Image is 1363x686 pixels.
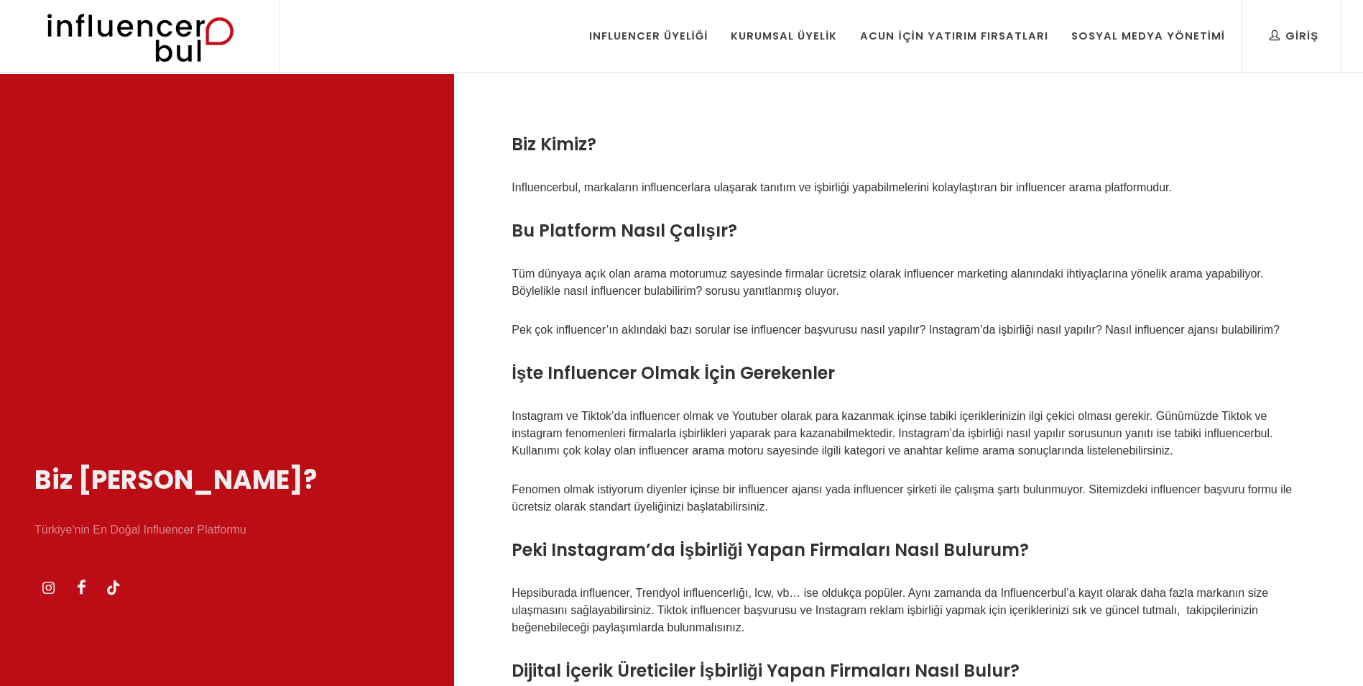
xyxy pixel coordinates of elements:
div: Acun İçin Yatırım Fırsatları [860,28,1048,44]
p: Türkiye'nin En Doğal Influencer Platformu [34,521,420,539]
p: Influencerbul, markaların influencerlara ulaşarak tanıtım ve işbirliği yapabilmelerini kolaylaştı... [512,179,1306,196]
h1: Biz [PERSON_NAME]? [34,461,420,500]
h3: Biz Kimiz? [512,132,1306,157]
h3: Dijital İçerik Üreticiler İşbirliği Yapan Firmaları Nasıl Bulur? [512,658,1306,684]
h3: Bu Platform Nasıl Çalışır? [512,218,1306,244]
h3: Peki Instagram’da İşbirliği Yapan Firmaları Nasıl Bulurum? [512,537,1306,563]
h3: İşte Influencer Olmak İçin Gerekenler [512,360,1306,386]
p: Fenomen olmak istiyorum diyenler içinse bir influencer ajansı yada influencer şirketi ile çalışma... [512,481,1306,516]
p: Instagram ve Tiktok’da influencer olmak ve Youtuber olarak para kazanmak içinse tabiki içerikleri... [512,408,1306,459]
div: Sosyal Medya Yönetimi [1071,28,1225,44]
div: Influencer Üyeliği [589,28,708,44]
div: Giriş [1270,28,1318,44]
p: Tüm dünyaya açık olan arama motorumuz sayesinde firmalar ücretsiz olarak influencer marketing ala... [512,265,1306,300]
p: Hepsiburada influencer, Trendyol influencerlığı, lcw, vb… ise oldukça popüler. Aynı zamanda da In... [512,585,1306,636]
p: Pek çok influencer’ın aklındaki bazı sorular ise influencer başvurusu nasıl yapılır? Instagram’da... [512,321,1306,339]
div: Kurumsal Üyelik [731,28,837,44]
